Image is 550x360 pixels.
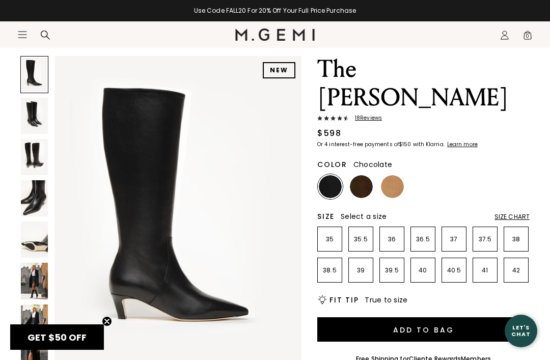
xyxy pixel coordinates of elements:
div: Size Chart [494,213,530,221]
span: 18 Review s [349,115,382,121]
p: 36.5 [411,235,435,243]
p: 40 [411,266,435,274]
p: 36 [380,235,404,243]
img: Biscuit [381,175,404,198]
klarna-placement-style-amount: $150 [399,141,411,148]
span: 0 [522,32,533,42]
img: The Tina [21,263,48,299]
p: 42 [504,266,528,274]
img: M.Gemi [235,29,315,41]
p: 37 [442,235,466,243]
h1: The [PERSON_NAME] [317,55,530,112]
div: $598 [317,127,341,140]
span: GET $50 OFF [28,331,87,344]
img: The Tina [21,139,48,175]
span: Select a size [341,211,387,221]
img: The Tina [21,180,48,216]
button: Close teaser [102,316,112,326]
klarna-placement-style-body: with Klarna [413,141,446,148]
img: Chocolate [350,175,373,198]
p: 41 [473,266,497,274]
img: The Tina [21,304,48,341]
img: Black [319,175,342,198]
klarna-placement-style-cta: Learn more [447,141,478,148]
p: 37.5 [473,235,497,243]
div: Let's Chat [505,324,537,337]
img: The Tina [21,221,48,258]
a: Learn more [446,142,478,148]
a: 18Reviews [317,115,530,123]
div: NEW [263,62,295,78]
h2: Color [317,160,347,169]
klarna-placement-style-body: Or 4 interest-free payments of [317,141,399,148]
p: 38 [504,235,528,243]
p: 39.5 [380,266,404,274]
button: Open site menu [17,30,28,40]
img: The Tina [21,98,48,134]
div: GET $50 OFFClose teaser [10,324,104,350]
span: True to size [365,295,407,305]
p: 35 [318,235,342,243]
p: 38.5 [318,266,342,274]
button: Add to Bag [317,317,530,342]
p: 40.5 [442,266,466,274]
h2: Fit Tip [329,296,359,304]
p: 39 [349,266,373,274]
h2: Size [317,212,335,220]
p: 35.5 [349,235,373,243]
span: Chocolate [353,159,392,170]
